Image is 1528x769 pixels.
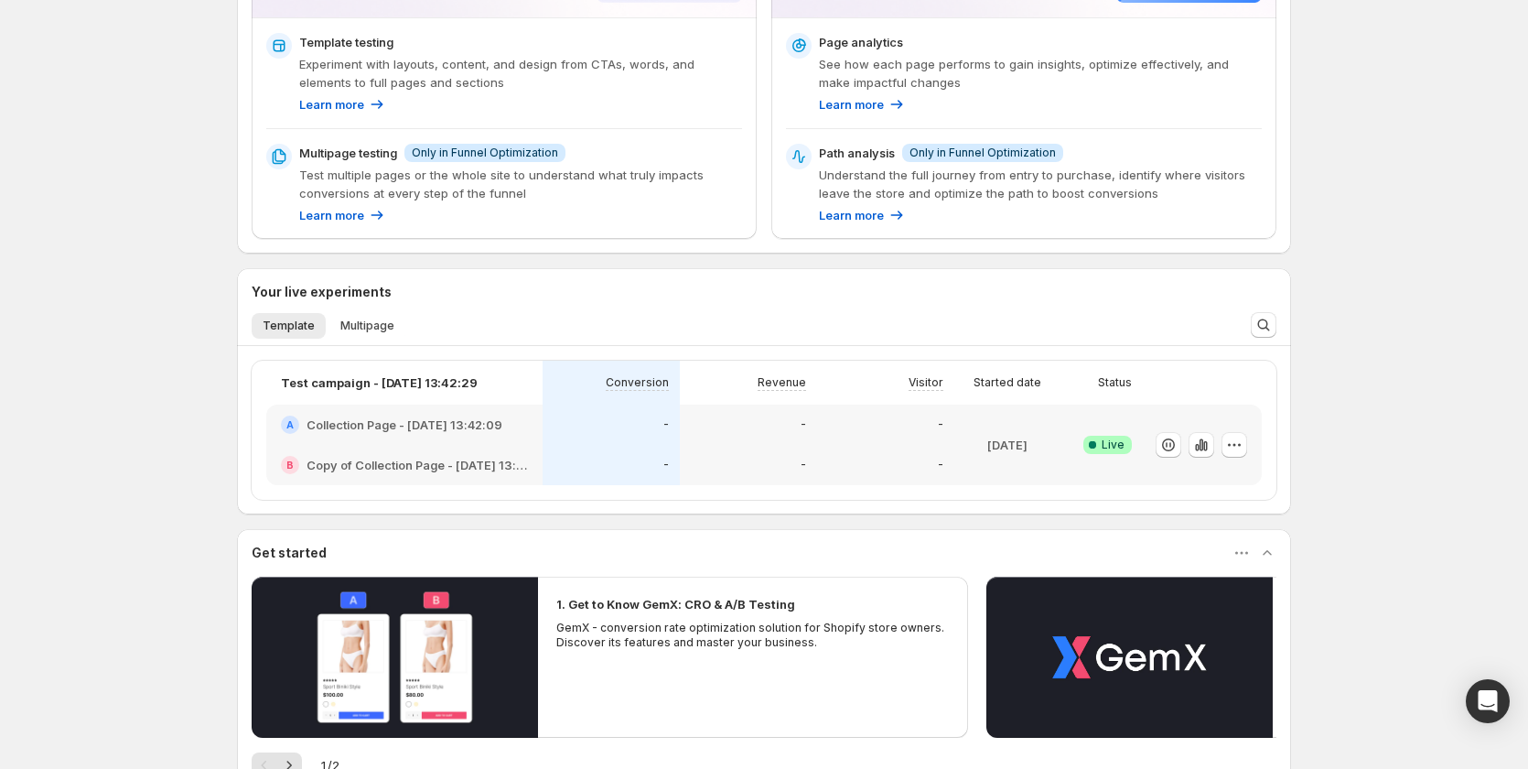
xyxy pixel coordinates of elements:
p: - [801,417,806,432]
h2: A [286,419,294,430]
h3: Your live experiments [252,283,392,301]
p: Learn more [299,95,364,114]
p: Revenue [758,375,806,390]
p: - [938,417,943,432]
a: Learn more [819,95,906,114]
p: - [663,458,669,472]
p: Visitor [909,375,943,390]
h2: Copy of Collection Page - [DATE] 13:42:09 [307,456,528,474]
span: Only in Funnel Optimization [412,146,558,160]
p: [DATE] [987,436,1028,454]
button: Play video [252,577,538,738]
p: GemX - conversion rate optimization solution for Shopify store owners. Discover its features and ... [556,621,950,650]
a: Learn more [819,206,906,224]
p: Multipage testing [299,144,397,162]
span: Template [263,319,315,333]
p: Learn more [819,95,884,114]
p: - [663,417,669,432]
p: - [938,458,943,472]
h2: Collection Page - [DATE] 13:42:09 [307,416,502,434]
span: Only in Funnel Optimization [909,146,1056,160]
h3: Get started [252,544,327,562]
div: Open Intercom Messenger [1466,679,1510,723]
p: Page analytics [819,33,903,51]
h2: B [286,460,294,471]
span: Multipage [340,319,394,333]
p: Test campaign - [DATE] 13:42:29 [281,374,478,392]
button: Search and filter results [1251,312,1276,338]
p: Learn more [819,206,884,224]
a: Learn more [299,206,386,224]
p: Experiment with layouts, content, and design from CTAs, words, and elements to full pages and sec... [299,55,742,92]
p: Template testing [299,33,393,51]
p: Test multiple pages or the whole site to understand what truly impacts conversions at every step ... [299,166,742,202]
p: Understand the full journey from entry to purchase, identify where visitors leave the store and o... [819,166,1262,202]
p: Conversion [606,375,669,390]
p: Path analysis [819,144,895,162]
p: Learn more [299,206,364,224]
button: Play video [986,577,1273,738]
p: Status [1098,375,1132,390]
p: See how each page performs to gain insights, optimize effectively, and make impactful changes [819,55,1262,92]
span: Live [1102,438,1124,452]
p: - [801,458,806,472]
h2: 1. Get to Know GemX: CRO & A/B Testing [556,595,795,613]
p: Started date [974,375,1041,390]
a: Learn more [299,95,386,114]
